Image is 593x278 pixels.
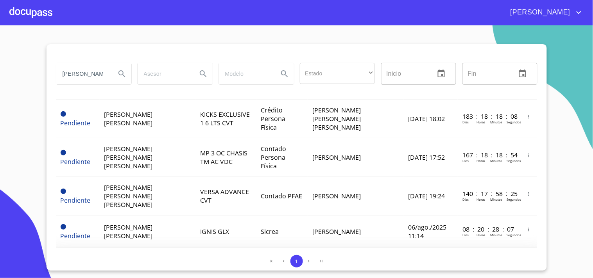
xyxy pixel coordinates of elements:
p: Segundos [507,197,521,201]
p: Horas [477,233,485,237]
p: Minutos [490,120,502,124]
span: KICKS EXCLUSIVE 1 6 LTS CVT [200,110,250,127]
span: Pendiente [61,189,66,194]
p: Horas [477,120,485,124]
p: Horas [477,197,485,201]
div: ​ [300,63,375,84]
input: search [138,63,191,84]
p: Dias [462,233,469,237]
span: Pendiente [61,196,91,205]
span: [DATE] 19:24 [408,192,445,200]
button: account of current user [505,6,584,19]
button: Search [113,64,131,83]
p: Dias [462,120,469,124]
span: [PERSON_NAME] [312,153,361,162]
span: Pendiente [61,224,66,230]
p: Horas [477,159,485,163]
p: Minutos [490,197,502,201]
span: Pendiente [61,232,91,240]
button: 1 [290,255,303,267]
span: 1 [295,258,298,264]
span: [PERSON_NAME] [312,227,361,236]
span: Pendiente [61,111,66,117]
p: Minutos [490,233,502,237]
span: Sicrea [261,227,279,236]
span: [PERSON_NAME] [505,6,574,19]
p: Segundos [507,120,521,124]
p: 140 : 17 : 58 : 25 [462,189,515,198]
span: IGNIS GLX [200,227,229,236]
span: Pendiente [61,157,91,166]
button: Search [194,64,213,83]
p: 183 : 18 : 18 : 08 [462,112,515,121]
p: Dias [462,159,469,163]
p: Segundos [507,233,521,237]
span: 06/ago./2025 11:14 [408,223,447,240]
p: Segundos [507,159,521,163]
span: Contado PFAE [261,192,303,200]
span: [DATE] 17:52 [408,153,445,162]
span: [DATE] 18:02 [408,114,445,123]
span: MP 3 OC CHASIS TM AC VDC [200,149,247,166]
span: Pendiente [61,150,66,155]
p: 167 : 18 : 18 : 54 [462,151,515,159]
p: Minutos [490,159,502,163]
p: Dias [462,197,469,201]
span: [PERSON_NAME] [PERSON_NAME] [PERSON_NAME] [104,144,153,170]
span: VERSA ADVANCE CVT [200,187,249,205]
p: 08 : 20 : 28 : 07 [462,225,515,233]
input: search [219,63,272,84]
span: [PERSON_NAME] [PERSON_NAME] [PERSON_NAME] [104,183,153,209]
span: Contado Persona Física [261,144,287,170]
button: Search [275,64,294,83]
span: [PERSON_NAME] [PERSON_NAME] [PERSON_NAME] [312,106,361,132]
span: [PERSON_NAME] [312,192,361,200]
span: Pendiente [61,119,91,127]
span: Crédito Persona Física [261,106,286,132]
input: search [56,63,109,84]
span: [PERSON_NAME] [PERSON_NAME] [104,223,153,240]
span: [PERSON_NAME] [PERSON_NAME] [104,110,153,127]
